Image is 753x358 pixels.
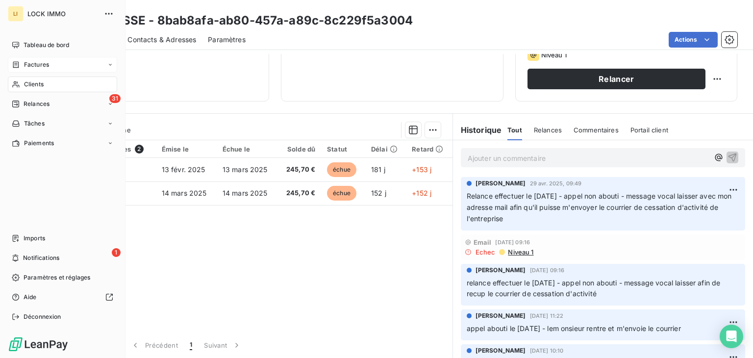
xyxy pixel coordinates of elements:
div: Solde dû [283,145,315,153]
div: Statut [327,145,359,153]
span: Paiements [24,139,54,148]
span: [PERSON_NAME] [476,346,526,355]
span: 29 avr. 2025, 09:49 [530,180,582,186]
span: 245,70 € [283,188,315,198]
span: Aide [24,293,37,302]
span: [DATE] 09:16 [530,267,565,273]
span: LOCK IMMO [27,10,98,18]
div: Émise le [162,145,211,153]
span: [DATE] 09:16 [495,239,530,245]
a: Paiements [8,135,117,151]
span: échue [327,162,356,177]
span: Notifications [23,254,59,262]
span: 14 mars 2025 [162,189,207,197]
span: appel abouti le [DATE] - lem onsieur rentre et m'envoie le courrier [467,324,681,332]
a: Tableau de bord [8,37,117,53]
span: Relance effectuer le [DATE] - appel non abouti - message vocal laisser avec mon adresse mail afin... [467,192,734,223]
h6: Historique [453,124,502,136]
span: 2 [135,145,144,153]
span: [DATE] 10:10 [530,348,564,354]
span: Paramètres [208,35,246,45]
span: 13 mars 2025 [223,165,268,174]
span: 31 [109,94,121,103]
span: Tâches [24,119,45,128]
button: 1 [184,335,198,356]
span: Email [474,238,492,246]
span: Portail client [630,126,668,134]
div: LI [8,6,24,22]
span: 14 mars 2025 [223,189,268,197]
span: 152 j [371,189,386,197]
span: Tableau de bord [24,41,69,50]
span: Relances [24,100,50,108]
h3: AHOUSSE - 8bab8afa-ab80-457a-a89c-8c229f5a3004 [86,12,413,29]
button: Actions [669,32,718,48]
span: 1 [190,340,192,350]
span: Paramètres et réglages [24,273,90,282]
span: 13 févr. 2025 [162,165,205,174]
span: échue [327,186,356,201]
span: [PERSON_NAME] [476,179,526,188]
span: Contacts & Adresses [127,35,196,45]
span: Tout [507,126,522,134]
span: [PERSON_NAME] [476,311,526,320]
img: Logo LeanPay [8,336,69,352]
a: Paramètres et réglages [8,270,117,285]
span: Factures [24,60,49,69]
button: Suivant [198,335,248,356]
div: Délai [371,145,400,153]
span: Niveau 1 [507,248,533,256]
span: +152 j [412,189,431,197]
span: [PERSON_NAME] [476,266,526,275]
a: Imports [8,230,117,246]
a: Tâches [8,116,117,131]
div: Open Intercom Messenger [720,325,743,348]
button: Précédent [125,335,184,356]
span: 245,70 € [283,165,315,175]
div: Retard [412,145,446,153]
span: +153 j [412,165,431,174]
span: Relances [534,126,562,134]
div: Échue le [223,145,272,153]
a: 31Relances [8,96,117,112]
span: Déconnexion [24,312,61,321]
span: Echec [476,248,496,256]
span: [DATE] 11:22 [530,313,564,319]
a: Clients [8,77,117,92]
span: relance effectuer le [DATE] - appel non abouti - message vocal laisser afin de recup le courrier ... [467,279,723,298]
a: Factures [8,57,117,73]
span: Clients [24,80,44,89]
span: 1 [112,248,121,257]
a: Aide [8,289,117,305]
span: Niveau 1 [541,51,567,59]
span: Imports [24,234,45,243]
span: Commentaires [574,126,619,134]
span: 181 j [371,165,385,174]
button: Relancer [527,69,705,89]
